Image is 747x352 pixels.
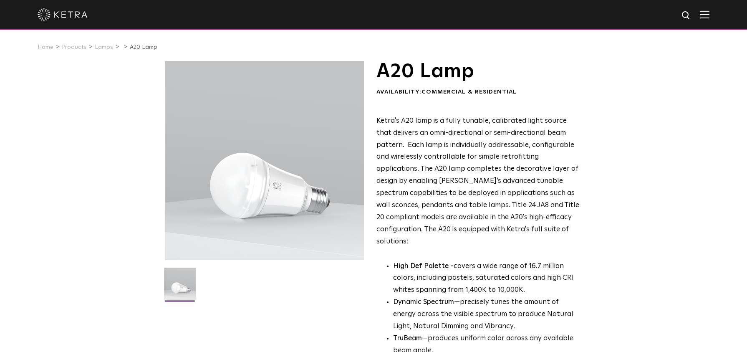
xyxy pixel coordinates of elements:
[130,44,157,50] a: A20 Lamp
[393,335,422,342] strong: TruBeam
[681,10,691,21] img: search icon
[164,268,196,306] img: A20-Lamp-2021-Web-Square
[393,299,454,306] strong: Dynamic Spectrum
[393,263,454,270] strong: High Def Palette -
[421,89,517,95] span: Commercial & Residential
[376,88,580,96] div: Availability:
[700,10,709,18] img: Hamburger%20Nav.svg
[376,117,579,245] span: Ketra's A20 lamp is a fully tunable, calibrated light source that delivers an omni-directional or...
[376,61,580,82] h1: A20 Lamp
[393,261,580,297] p: covers a wide range of 16.7 million colors, including pastels, saturated colors and high CRI whit...
[95,44,113,50] a: Lamps
[38,44,53,50] a: Home
[393,296,580,333] li: —precisely tunes the amount of energy across the visible spectrum to produce Natural Light, Natur...
[38,8,88,21] img: ketra-logo-2019-white
[62,44,86,50] a: Products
